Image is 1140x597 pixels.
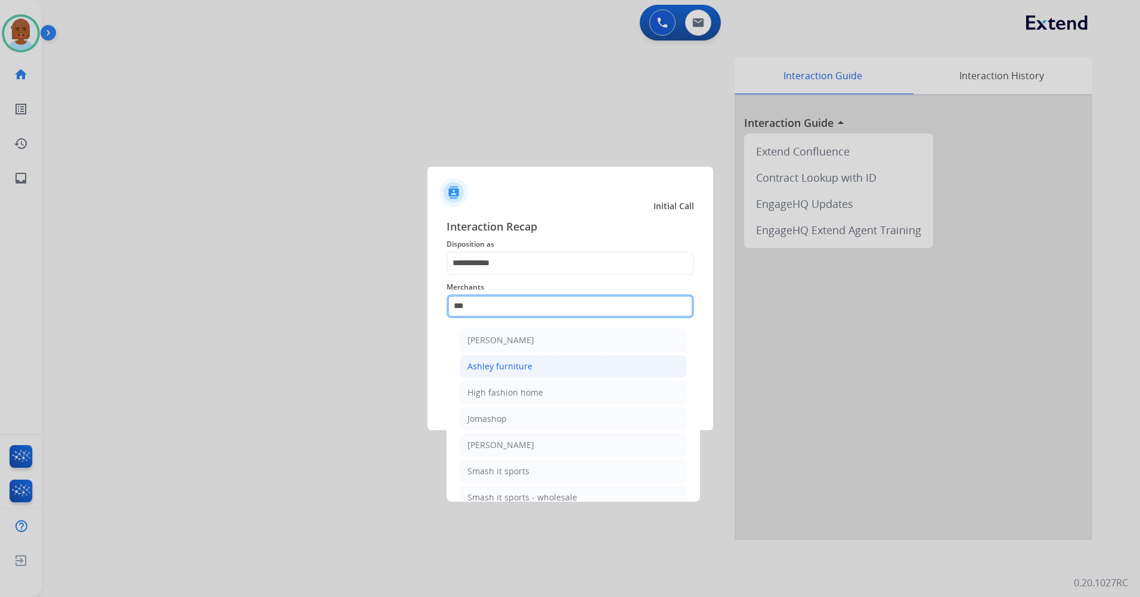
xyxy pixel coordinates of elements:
div: [PERSON_NAME] [467,334,534,346]
div: Smash it sports - wholesale [467,492,577,503]
div: [PERSON_NAME] [467,439,534,451]
span: Disposition as [447,237,694,251]
div: Jomashop [467,413,507,425]
div: Ashley furniture [467,360,532,372]
span: Interaction Recap [447,218,694,237]
div: High fashion home [467,387,543,399]
span: Merchants [447,280,694,294]
img: contactIcon [439,178,468,207]
div: Smash it sports [467,465,529,477]
p: 0.20.1027RC [1074,576,1128,590]
span: Initial Call [653,200,694,212]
